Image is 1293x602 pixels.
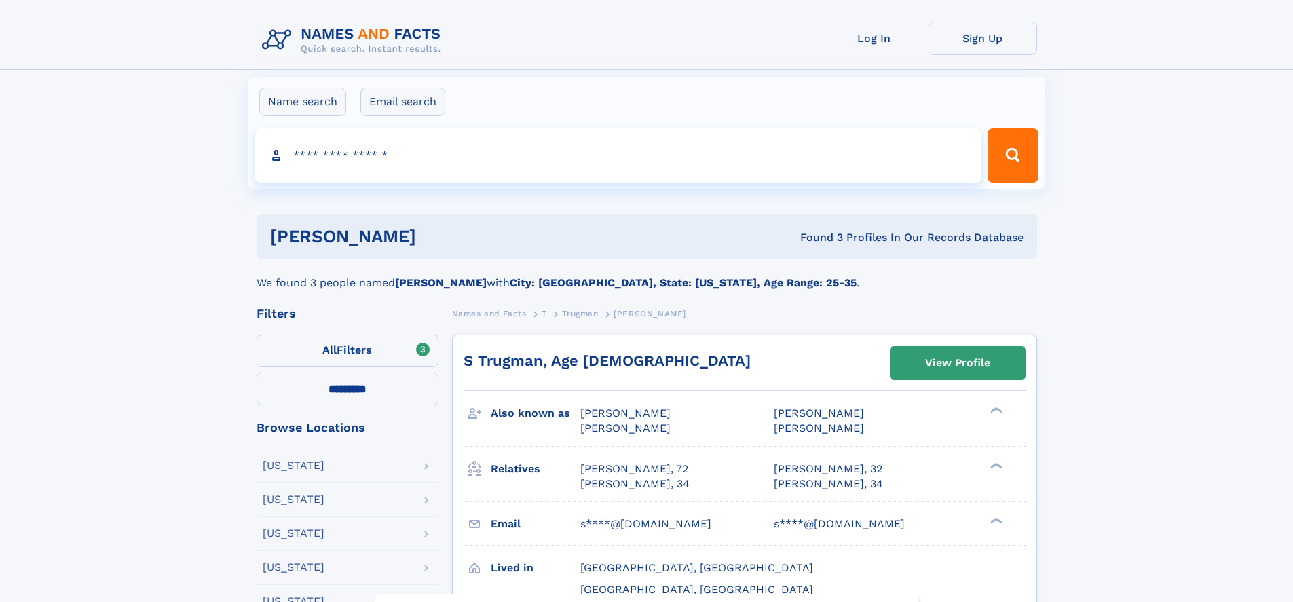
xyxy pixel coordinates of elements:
span: [PERSON_NAME] [580,407,671,419]
span: [PERSON_NAME] [774,407,864,419]
img: Logo Names and Facts [257,22,452,58]
div: [US_STATE] [263,562,324,573]
div: ❯ [987,406,1003,415]
h3: Lived in [491,557,580,580]
div: Found 3 Profiles In Our Records Database [608,230,1024,245]
div: [US_STATE] [263,494,324,505]
div: ❯ [987,516,1003,525]
a: Sign Up [929,22,1037,55]
div: Browse Locations [257,421,438,434]
input: search input [255,128,982,183]
a: Names and Facts [452,305,527,322]
h3: Relatives [491,457,580,481]
h3: Email [491,512,580,535]
h1: [PERSON_NAME] [270,228,608,245]
span: All [322,343,337,356]
button: Search Button [988,128,1038,183]
label: Filters [257,335,438,367]
b: City: [GEOGRAPHIC_DATA], State: [US_STATE], Age Range: 25-35 [510,276,857,289]
span: [GEOGRAPHIC_DATA], [GEOGRAPHIC_DATA] [580,583,813,596]
label: Name search [259,88,346,116]
span: [GEOGRAPHIC_DATA], [GEOGRAPHIC_DATA] [580,561,813,574]
a: T [542,305,547,322]
span: T [542,309,547,318]
label: Email search [360,88,445,116]
span: [PERSON_NAME] [774,421,864,434]
div: View Profile [925,347,990,379]
span: [PERSON_NAME] [614,309,686,318]
a: [PERSON_NAME], 72 [580,462,688,476]
div: [US_STATE] [263,460,324,471]
a: View Profile [891,347,1025,379]
a: [PERSON_NAME], 34 [774,476,883,491]
a: [PERSON_NAME], 34 [580,476,690,491]
div: Filters [257,307,438,320]
span: Trugman [562,309,598,318]
span: [PERSON_NAME] [580,421,671,434]
h3: Also known as [491,402,580,425]
a: S Trugman, Age [DEMOGRAPHIC_DATA] [464,352,751,369]
b: [PERSON_NAME] [395,276,487,289]
a: Log In [820,22,929,55]
a: [PERSON_NAME], 32 [774,462,882,476]
div: ❯ [987,461,1003,470]
a: Trugman [562,305,598,322]
div: [US_STATE] [263,528,324,539]
div: We found 3 people named with . [257,259,1037,291]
